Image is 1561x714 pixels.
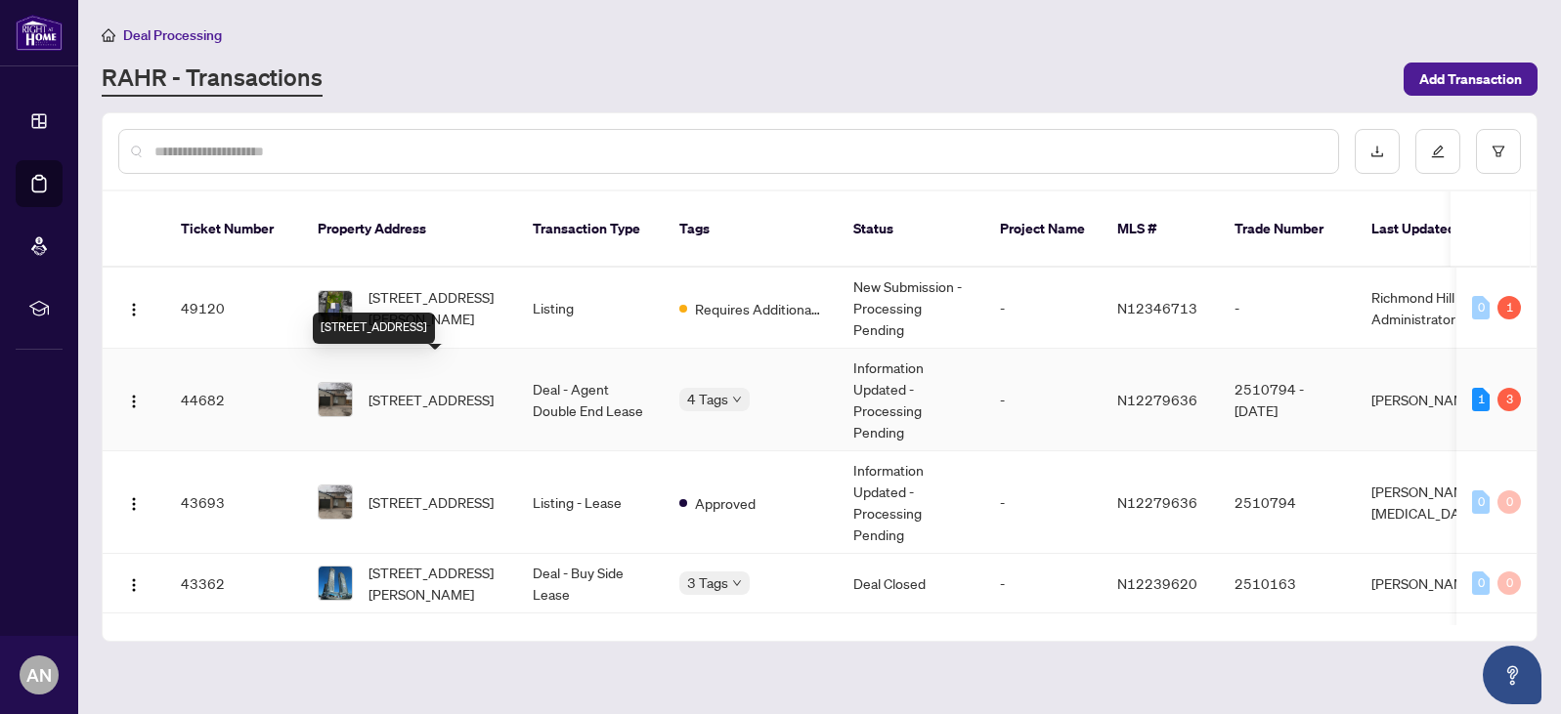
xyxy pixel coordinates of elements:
[369,389,494,410] span: [STREET_ADDRESS]
[1472,490,1490,514] div: 0
[165,554,302,613] td: 43362
[165,349,302,451] td: 44682
[838,451,984,554] td: Information Updated - Processing Pending
[1117,574,1197,592] span: N12239620
[838,191,984,268] th: Status
[165,451,302,554] td: 43693
[687,571,728,594] span: 3 Tags
[118,486,150,518] button: Logo
[1117,299,1197,316] span: N12346713
[1483,646,1541,704] button: Open asap
[1219,268,1356,349] td: -
[838,554,984,613] td: Deal Closed
[369,286,501,329] span: [STREET_ADDRESS][PERSON_NAME]
[1419,63,1522,95] span: Add Transaction
[1117,391,1197,408] span: N12279636
[984,451,1102,554] td: -
[1476,129,1521,174] button: filter
[1356,554,1502,613] td: [PERSON_NAME]
[313,313,435,344] div: [STREET_ADDRESS]
[1219,191,1356,268] th: Trade Number
[1472,296,1490,319] div: 0
[732,578,742,588] span: down
[26,661,52,689] span: AN
[126,496,142,512] img: Logo
[16,15,63,51] img: logo
[126,302,142,317] img: Logo
[984,191,1102,268] th: Project Name
[687,388,728,410] span: 4 Tags
[1497,388,1521,411] div: 3
[1497,490,1521,514] div: 0
[1472,571,1490,595] div: 0
[1219,451,1356,554] td: 2510794
[984,349,1102,451] td: -
[165,268,302,349] td: 49120
[126,577,142,593] img: Logo
[984,554,1102,613] td: -
[118,384,150,415] button: Logo
[695,298,822,319] span: Requires Additional Docs
[1219,554,1356,613] td: 2510163
[319,485,352,519] img: thumbnail-img
[517,349,664,451] td: Deal - Agent Double End Lease
[1356,191,1502,268] th: Last Updated By
[664,191,838,268] th: Tags
[1117,493,1197,511] span: N12279636
[838,349,984,451] td: Information Updated - Processing Pending
[102,62,323,97] a: RAHR - Transactions
[126,394,142,409] img: Logo
[1431,145,1445,158] span: edit
[1102,191,1219,268] th: MLS #
[517,554,664,613] td: Deal - Buy Side Lease
[1404,63,1538,96] button: Add Transaction
[1370,145,1384,158] span: download
[369,491,494,513] span: [STREET_ADDRESS]
[1356,349,1502,451] td: [PERSON_NAME]
[118,567,150,599] button: Logo
[319,383,352,416] img: thumbnail-img
[838,268,984,349] td: New Submission - Processing Pending
[695,492,756,514] span: Approved
[732,395,742,404] span: down
[1415,129,1460,174] button: edit
[1492,145,1505,158] span: filter
[1356,268,1502,349] td: Richmond Hill Administrator
[302,191,517,268] th: Property Address
[369,562,501,605] span: [STREET_ADDRESS][PERSON_NAME]
[1497,296,1521,319] div: 1
[517,451,664,554] td: Listing - Lease
[984,268,1102,349] td: -
[165,191,302,268] th: Ticket Number
[517,191,664,268] th: Transaction Type
[1355,129,1400,174] button: download
[118,292,150,323] button: Logo
[319,291,352,324] img: thumbnail-img
[102,28,115,42] span: home
[517,268,664,349] td: Listing
[1219,349,1356,451] td: 2510794 - [DATE]
[123,26,222,44] span: Deal Processing
[1356,451,1502,554] td: [PERSON_NAME][MEDICAL_DATA]
[1497,571,1521,595] div: 0
[1472,388,1490,411] div: 1
[319,567,352,600] img: thumbnail-img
